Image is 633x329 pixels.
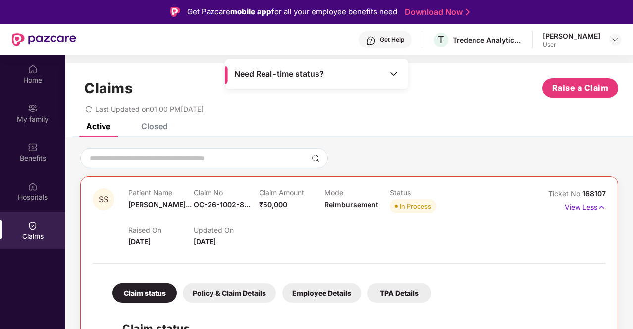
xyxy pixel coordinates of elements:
a: Download Now [405,7,467,17]
span: 168107 [582,189,606,198]
span: [DATE] [194,237,216,246]
div: TPA Details [367,283,431,303]
div: Closed [141,121,168,131]
img: New Pazcare Logo [12,33,76,46]
div: Employee Details [282,283,361,303]
img: svg+xml;base64,PHN2ZyBpZD0iU2VhcmNoLTMyeDMyIiB4bWxucz0iaHR0cDovL3d3dy53My5vcmcvMjAwMC9zdmciIHdpZH... [312,154,319,162]
h1: Claims [84,80,133,96]
div: Claim status [112,283,177,303]
span: redo [85,105,92,113]
div: Policy & Claim Details [183,283,276,303]
strong: mobile app [230,7,271,16]
div: Get Pazcare for all your employee benefits need [187,6,397,18]
img: svg+xml;base64,PHN2ZyB3aWR0aD0iMjAiIGhlaWdodD0iMjAiIHZpZXdCb3g9IjAgMCAyMCAyMCIgZmlsbD0ibm9uZSIgeG... [28,103,38,113]
img: svg+xml;base64,PHN2ZyBpZD0iQ2xhaW0iIHhtbG5zPSJodHRwOi8vd3d3LnczLm9yZy8yMDAwL3N2ZyIgd2lkdGg9IjIwIi... [28,221,38,231]
img: svg+xml;base64,PHN2ZyB4bWxucz0iaHR0cDovL3d3dy53My5vcmcvMjAwMC9zdmciIHdpZHRoPSIxNyIgaGVpZ2h0PSIxNy... [597,202,606,213]
img: Toggle Icon [389,69,399,79]
p: Claim No [194,188,259,197]
span: Ticket No [548,189,582,198]
img: Stroke [466,7,470,17]
span: [PERSON_NAME]... [128,200,192,209]
img: svg+xml;base64,PHN2ZyBpZD0iSG9zcGl0YWxzIiB4bWxucz0iaHR0cDovL3d3dy53My5vcmcvMjAwMC9zdmciIHdpZHRoPS... [28,182,38,191]
span: Need Real-time status? [234,69,324,79]
p: Raised On [128,226,194,234]
img: svg+xml;base64,PHN2ZyBpZD0iQmVuZWZpdHMiIHhtbG5zPSJodHRwOi8vd3d3LnczLm9yZy8yMDAwL3N2ZyIgd2lkdGg9Ij... [28,142,38,152]
span: SS [99,195,108,204]
div: User [543,41,600,48]
p: Patient Name [128,188,194,197]
p: View Less [565,199,606,213]
span: ₹50,000 [259,200,287,209]
span: Last Updated on 01:00 PM[DATE] [95,105,204,113]
span: Reimbursement [324,200,378,209]
span: OC-26-1002-8... [194,200,250,209]
div: Active [86,121,110,131]
div: In Process [400,201,431,211]
span: Raise a Claim [552,82,609,94]
div: Tredence Analytics Solutions Private Limited [453,35,522,45]
p: Updated On [194,226,259,234]
div: [PERSON_NAME] [543,31,600,41]
img: svg+xml;base64,PHN2ZyBpZD0iSG9tZSIgeG1sbnM9Imh0dHA6Ly93d3cudzMub3JnLzIwMDAvc3ZnIiB3aWR0aD0iMjAiIG... [28,64,38,74]
img: svg+xml;base64,PHN2ZyBpZD0iRHJvcGRvd24tMzJ4MzIiIHhtbG5zPSJodHRwOi8vd3d3LnczLm9yZy8yMDAwL3N2ZyIgd2... [611,36,619,44]
p: Mode [324,188,390,197]
span: [DATE] [128,237,151,246]
button: Raise a Claim [542,78,618,98]
img: Logo [170,7,180,17]
p: Claim Amount [259,188,324,197]
p: Status [390,188,455,197]
span: T [438,34,444,46]
div: Get Help [380,36,404,44]
img: svg+xml;base64,PHN2ZyBpZD0iSGVscC0zMngzMiIgeG1sbnM9Imh0dHA6Ly93d3cudzMub3JnLzIwMDAvc3ZnIiB3aWR0aD... [366,36,376,46]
